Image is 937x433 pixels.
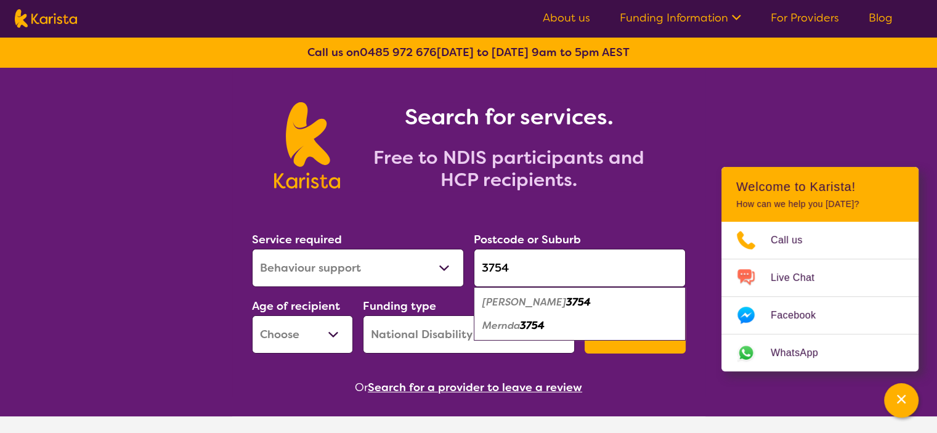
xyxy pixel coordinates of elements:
div: Doreen 3754 [480,291,679,314]
span: Or [355,378,368,397]
em: 3754 [566,296,591,309]
div: Channel Menu [721,167,919,371]
div: Mernda 3754 [480,314,679,338]
em: Mernda [482,319,520,332]
input: Type [474,249,686,287]
h2: Free to NDIS participants and HCP recipients. [355,147,663,191]
a: Funding Information [620,10,741,25]
p: How can we help you [DATE]? [736,199,904,209]
b: Call us on [DATE] to [DATE] 9am to 5pm AEST [307,45,630,60]
a: Blog [869,10,893,25]
img: Karista logo [274,102,340,188]
a: 0485 972 676 [360,45,437,60]
label: Age of recipient [252,299,340,314]
h2: Welcome to Karista! [736,179,904,194]
button: Search for a provider to leave a review [368,378,582,397]
em: [PERSON_NAME] [482,296,566,309]
span: Facebook [771,306,830,325]
label: Service required [252,232,342,247]
a: Web link opens in a new tab. [721,334,919,371]
em: 3754 [520,319,545,332]
label: Postcode or Suburb [474,232,581,247]
span: WhatsApp [771,344,833,362]
a: For Providers [771,10,839,25]
span: Call us [771,231,817,249]
h1: Search for services. [355,102,663,132]
a: About us [543,10,590,25]
img: Karista logo [15,9,77,28]
button: Channel Menu [884,383,919,418]
ul: Choose channel [721,222,919,371]
label: Funding type [363,299,436,314]
span: Live Chat [771,269,829,287]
